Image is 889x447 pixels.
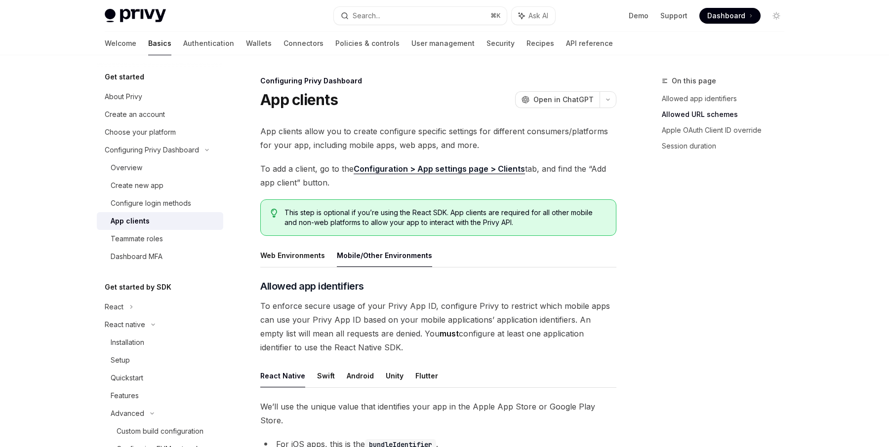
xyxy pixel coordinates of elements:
a: Demo [629,11,648,21]
a: Apple OAuth Client ID override [662,122,792,138]
a: API reference [566,32,613,55]
div: Create new app [111,180,163,191]
button: Open in ChatGPT [515,91,600,108]
span: On this page [672,75,716,87]
a: Installation [97,334,223,351]
span: Dashboard [707,11,745,21]
div: React [105,301,123,313]
div: Choose your platform [105,126,176,138]
span: This step is optional if you’re using the React SDK. App clients are required for all other mobil... [284,208,606,227]
strong: must [440,329,459,338]
span: App clients allow you to create configure specific settings for different consumers/platforms for... [260,124,616,152]
button: Android [347,364,374,387]
a: Authentication [183,32,234,55]
div: Configuring Privy Dashboard [260,76,616,86]
button: Swift [317,364,335,387]
h1: App clients [260,91,338,109]
span: Open in ChatGPT [533,95,594,105]
button: Ask AI [512,7,555,25]
button: Mobile/Other Environments [337,244,432,267]
h5: Get started [105,71,144,83]
a: Basics [148,32,171,55]
a: Security [486,32,515,55]
a: Session duration [662,138,792,154]
a: Allowed app identifiers [662,91,792,107]
h5: Get started by SDK [105,281,171,293]
a: Policies & controls [335,32,400,55]
a: Dashboard MFA [97,248,223,265]
a: About Privy [97,88,223,106]
a: Create an account [97,106,223,123]
div: Create an account [105,109,165,120]
a: Choose your platform [97,123,223,141]
div: Dashboard MFA [111,251,162,262]
a: Quickstart [97,369,223,387]
a: Support [660,11,687,21]
span: ⌘ K [490,12,501,20]
button: React Native [260,364,305,387]
a: Connectors [283,32,323,55]
a: Teammate roles [97,230,223,248]
a: Welcome [105,32,136,55]
button: Web Environments [260,244,325,267]
button: Search...⌘K [334,7,507,25]
div: Setup [111,354,130,366]
a: App clients [97,212,223,230]
div: About Privy [105,91,142,103]
svg: Tip [271,209,278,218]
a: Configuration > App settings page > Clients [354,164,525,174]
button: Flutter [415,364,438,387]
div: Installation [111,336,144,348]
div: Features [111,390,139,402]
a: Create new app [97,177,223,194]
div: Custom build configuration [117,425,203,437]
a: Wallets [246,32,272,55]
a: User management [411,32,475,55]
span: We’ll use the unique value that identifies your app in the Apple App Store or Google Play Store. [260,400,616,427]
img: light logo [105,9,166,23]
span: To enforce secure usage of your Privy App ID, configure Privy to restrict which mobile apps can u... [260,299,616,354]
div: Configuring Privy Dashboard [105,144,199,156]
div: React native [105,319,145,331]
a: Overview [97,159,223,177]
div: Quickstart [111,372,143,384]
div: Search... [353,10,380,22]
a: Setup [97,351,223,369]
div: Configure login methods [111,197,191,209]
div: App clients [111,215,150,227]
div: Advanced [111,408,144,419]
button: Unity [386,364,404,387]
span: Allowed app identifiers [260,279,364,293]
a: Allowed URL schemes [662,107,792,122]
a: Dashboard [699,8,761,24]
div: Overview [111,162,142,174]
button: Toggle dark mode [768,8,784,24]
a: Recipes [526,32,554,55]
div: Teammate roles [111,233,163,245]
span: Ask AI [528,11,548,21]
a: Features [97,387,223,405]
a: Configure login methods [97,194,223,212]
span: To add a client, go to the tab, and find the “Add app client” button. [260,162,616,189]
a: Custom build configuration [97,422,223,440]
